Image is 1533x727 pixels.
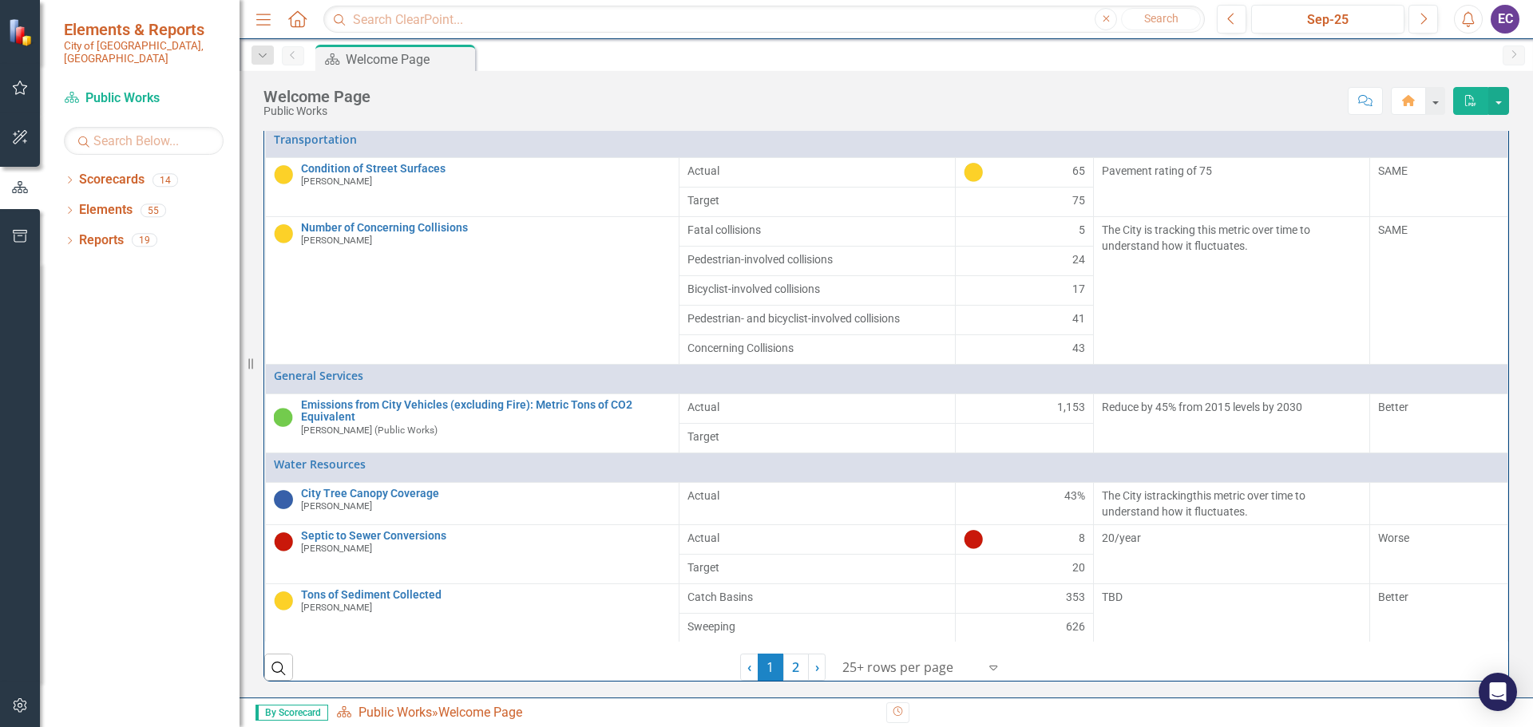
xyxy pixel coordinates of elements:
span: Actual [687,399,947,415]
span: Target [687,429,947,444]
small: [PERSON_NAME] (Public Works) [301,425,438,436]
td: Double-Click to Edit [955,423,1093,452]
img: Off Track [274,532,293,551]
td: Double-Click to Edit [679,554,956,583]
span: Better [1378,401,1408,413]
span: 43% [1064,488,1085,504]
td: Double-Click to Edit [679,157,956,187]
td: Double-Click to Edit [679,613,956,642]
td: Double-Click to Edit [1093,157,1369,216]
span: 41 [1072,310,1085,326]
img: Caution [274,591,293,610]
img: Caution [274,165,293,184]
a: Public Works [64,89,224,108]
a: Reports [79,231,124,250]
td: Double-Click to Edit [679,583,956,613]
a: Water Resources [274,458,1499,470]
p: The City is this metric over time to understand how it fluctuates. [1102,488,1361,520]
div: 14 [153,173,178,187]
td: Double-Click to Edit [955,613,1093,642]
img: Tracking [274,490,293,509]
td: Double-Click to Edit [955,275,1093,305]
input: Search Below... [64,127,224,155]
span: 43 [1072,340,1085,356]
span: Pedestrian-involved collisions [687,251,947,267]
td: Double-Click to Edit [1093,216,1369,364]
div: » [336,704,874,722]
img: Off Track [964,530,983,549]
span: 75 [1072,192,1085,208]
td: Double-Click to Edit [955,216,1093,246]
span: 1,153 [1057,399,1085,415]
span: SAME [1378,164,1408,177]
div: 55 [141,203,166,217]
div: Sep-25 [1257,10,1399,30]
td: Double-Click to Edit Right Click for Context Menu [265,482,679,524]
a: General Services [274,369,1499,381]
span: Elements & Reports [64,20,224,39]
a: Elements [79,201,133,219]
a: 2 [783,654,809,681]
a: Scorecards [79,171,145,189]
div: 19 [132,234,157,247]
td: Double-Click to Edit [1369,216,1507,364]
td: Double-Click to Edit Right Click for Context Menu [265,452,1507,482]
p: The City is tracking this metric over time to understand how it fluctuates. [1102,222,1361,254]
span: Concerning Collisions [687,340,947,356]
img: Caution [274,224,293,243]
span: 626 [1066,618,1085,634]
small: City of [GEOGRAPHIC_DATA], [GEOGRAPHIC_DATA] [64,39,224,65]
a: Septic to Sewer Conversions [301,530,671,542]
div: Open Intercom Messenger [1479,673,1517,711]
small: [PERSON_NAME] [301,176,372,187]
span: Target [687,192,947,208]
span: By Scorecard [255,705,328,721]
span: Catch Basins [687,589,947,605]
small: [PERSON_NAME] [301,501,372,512]
a: Public Works [358,705,432,720]
small: [PERSON_NAME] [301,543,372,554]
span: 17 [1072,281,1085,297]
span: SAME [1378,223,1408,236]
td: Double-Click to Edit [955,524,1093,554]
span: 65 [1072,163,1085,182]
a: Emissions from City Vehicles (excluding Fire): Metric Tons of CO2 Equivalent [301,399,671,424]
span: 8 [1079,530,1085,549]
a: Condition of Street Surfaces [301,163,671,175]
td: Double-Click to Edit [955,583,1093,613]
td: Double-Click to Edit [679,524,956,554]
td: Double-Click to Edit [679,216,956,246]
span: 1 [758,654,783,681]
a: Transportation [274,133,1499,145]
span: Better [1378,591,1408,603]
p: Pavement rating of 75 [1102,163,1361,179]
span: 20 [1072,559,1085,575]
td: Double-Click to Edit [679,246,956,275]
button: EC [1491,5,1519,34]
span: Actual [687,488,947,504]
input: Search ClearPoint... [323,6,1205,34]
td: Double-Click to Edit [955,393,1093,423]
a: Number of Concerning Collisions [301,222,671,234]
span: Search [1144,12,1178,25]
div: Welcome Page [346,49,471,69]
td: Double-Click to Edit Right Click for Context Menu [265,524,679,583]
td: Double-Click to Edit [955,246,1093,275]
td: Double-Click to Edit [955,554,1093,583]
td: Double-Click to Edit [1369,524,1507,583]
small: [PERSON_NAME] [301,235,372,246]
img: ClearPoint Strategy [8,18,36,45]
span: TBD [1102,591,1123,603]
td: Double-Click to Edit Right Click for Context Menu [265,393,679,452]
span: Fatal collisions [687,222,947,238]
td: Double-Click to Edit Right Click for Context Menu [265,128,1507,158]
button: Sep-25 [1251,5,1404,34]
td: Double-Click to Edit [955,157,1093,187]
span: ‹ [747,658,751,676]
span: Worse [1378,531,1409,544]
span: 353 [1066,589,1085,605]
div: Welcome Page [438,705,522,720]
td: Double-Click to Edit [1369,393,1507,452]
a: City Tree Canopy Coverage [301,488,671,500]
